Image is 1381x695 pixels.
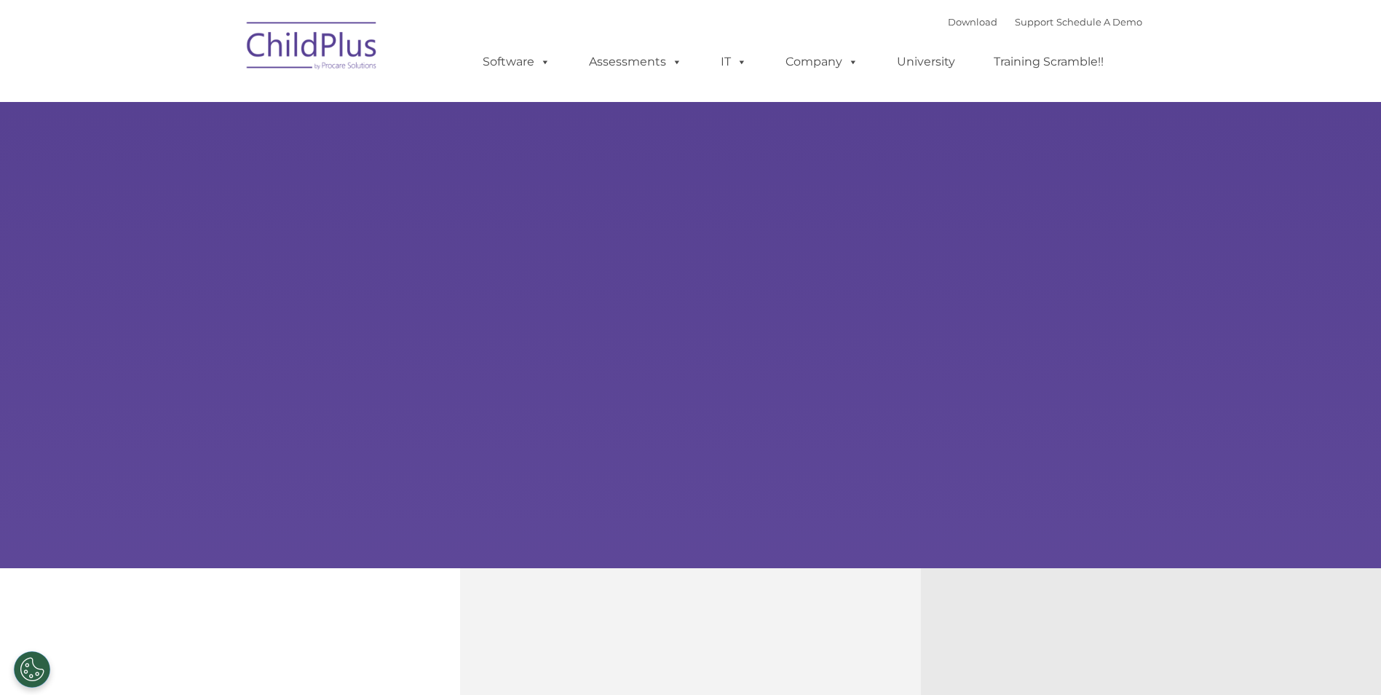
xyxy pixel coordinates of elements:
a: Support [1015,16,1053,28]
button: Cookies Settings [14,651,50,688]
a: Training Scramble!! [979,47,1118,76]
a: University [882,47,970,76]
a: Company [771,47,873,76]
a: IT [706,47,761,76]
a: Schedule A Demo [1056,16,1142,28]
font: | [948,16,1142,28]
a: Download [948,16,997,28]
img: ChildPlus by Procare Solutions [240,12,385,85]
a: Assessments [574,47,697,76]
a: Software [468,47,565,76]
